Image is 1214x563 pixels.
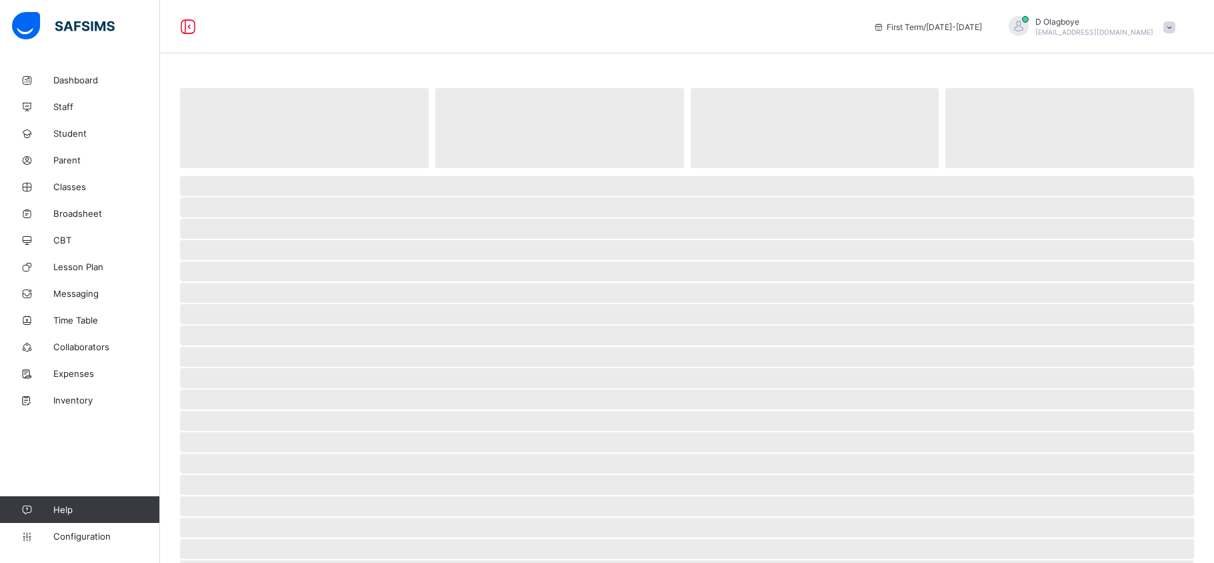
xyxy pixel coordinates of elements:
[1035,28,1153,36] span: [EMAIL_ADDRESS][DOMAIN_NAME]
[691,88,939,168] span: ‌
[180,326,1194,346] span: ‌
[180,176,1194,196] span: ‌
[53,504,159,515] span: Help
[53,315,160,326] span: Time Table
[180,432,1194,452] span: ‌
[180,304,1194,324] span: ‌
[53,261,160,272] span: Lesson Plan
[53,288,160,299] span: Messaging
[180,197,1194,217] span: ‌
[180,475,1194,495] span: ‌
[180,539,1194,559] span: ‌
[1035,17,1153,27] span: D Olagboye
[53,128,160,139] span: Student
[53,181,160,192] span: Classes
[180,347,1194,367] span: ‌
[53,235,160,245] span: CBT
[53,342,160,352] span: Collaborators
[180,496,1194,516] span: ‌
[995,16,1182,38] div: DOlagboye
[180,219,1194,239] span: ‌
[53,395,160,406] span: Inventory
[53,531,159,542] span: Configuration
[180,368,1194,388] span: ‌
[180,283,1194,303] span: ‌
[53,368,160,379] span: Expenses
[945,88,1194,168] span: ‌
[53,101,160,112] span: Staff
[180,390,1194,410] span: ‌
[53,155,160,165] span: Parent
[180,261,1194,281] span: ‌
[180,411,1194,431] span: ‌
[180,88,429,168] span: ‌
[53,208,160,219] span: Broadsheet
[12,12,115,40] img: safsims
[180,518,1194,538] span: ‌
[180,454,1194,474] span: ‌
[180,240,1194,260] span: ‌
[53,75,160,85] span: Dashboard
[873,22,982,32] span: session/term information
[435,88,684,168] span: ‌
